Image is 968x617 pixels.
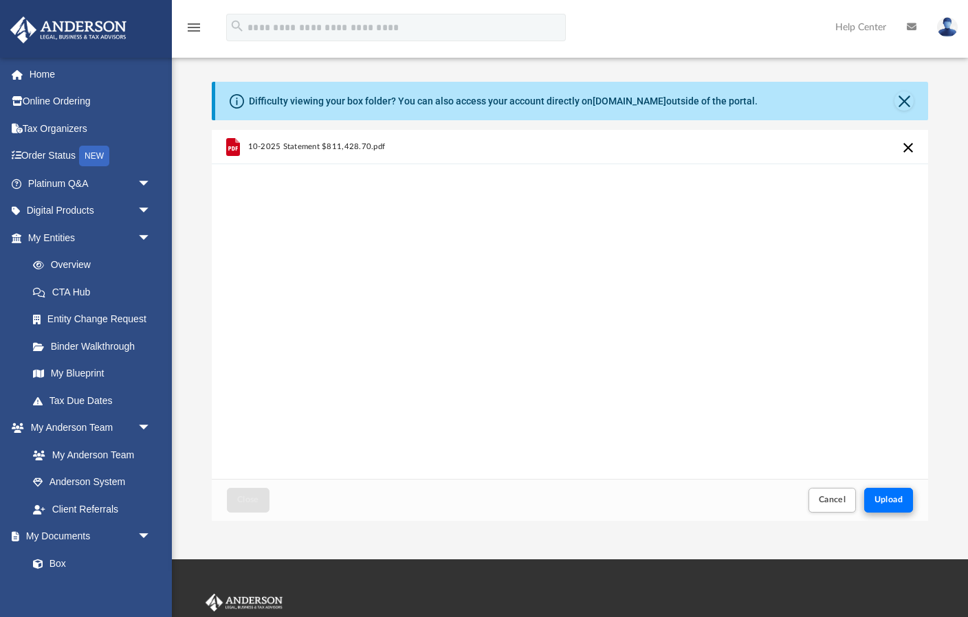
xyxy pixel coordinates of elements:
[6,16,131,43] img: Anderson Advisors Platinum Portal
[10,60,172,88] a: Home
[247,142,385,151] span: 10-2025 Statement $811,428.70.pdf
[137,224,165,252] span: arrow_drop_down
[19,306,172,333] a: Entity Change Request
[10,197,172,225] a: Digital Productsarrow_drop_down
[10,170,172,197] a: Platinum Q&Aarrow_drop_down
[19,495,165,523] a: Client Referrals
[10,414,165,442] a: My Anderson Teamarrow_drop_down
[230,19,245,34] i: search
[19,278,172,306] a: CTA Hub
[186,26,202,36] a: menu
[186,19,202,36] i: menu
[249,94,758,109] div: Difficulty viewing your box folder? You can also access your account directly on outside of the p...
[10,115,172,142] a: Tax Organizers
[10,88,172,115] a: Online Ordering
[900,139,916,156] button: Cancel this upload
[894,91,914,111] button: Close
[227,488,269,512] button: Close
[19,360,165,388] a: My Blueprint
[137,414,165,442] span: arrow_drop_down
[808,488,857,512] button: Cancel
[864,488,914,512] button: Upload
[10,142,172,170] a: Order StatusNEW
[593,96,666,106] a: [DOMAIN_NAME]
[137,170,165,198] span: arrow_drop_down
[212,130,928,479] div: grid
[137,523,165,551] span: arrow_drop_down
[79,146,109,166] div: NEW
[19,469,165,496] a: Anderson System
[212,130,928,521] div: Upload
[10,224,172,251] a: My Entitiesarrow_drop_down
[203,594,285,612] img: Anderson Advisors Platinum Portal
[819,495,846,504] span: Cancel
[137,197,165,225] span: arrow_drop_down
[19,251,172,279] a: Overview
[237,495,259,504] span: Close
[874,495,903,504] span: Upload
[19,550,158,577] a: Box
[19,333,172,360] a: Binder Walkthrough
[19,387,172,414] a: Tax Due Dates
[19,441,158,469] a: My Anderson Team
[10,523,165,550] a: My Documentsarrow_drop_down
[937,17,958,37] img: User Pic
